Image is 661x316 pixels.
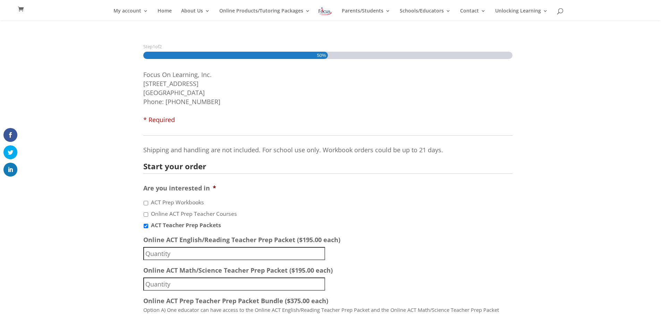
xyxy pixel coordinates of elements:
span: * Required [143,116,175,124]
a: Schools/Educators [400,8,451,20]
a: Online Products/Tutoring Packages [219,8,310,20]
a: Contact [460,8,486,20]
a: About Us [181,8,210,20]
img: Focus on Learning [318,6,332,16]
span: 2 [159,43,162,50]
span: 50% [317,52,326,59]
label: ACT Teacher Prep Packets [151,221,221,230]
label: Online ACT English/Reading Teacher Prep Packet ($195.00 each) [143,236,340,244]
li: Focus On Learning, Inc. [STREET_ADDRESS] [GEOGRAPHIC_DATA] Phone: [PHONE_NUMBER] [143,70,518,124]
input: Quantity [143,277,325,291]
h3: Step of [143,44,518,49]
label: ACT Prep Workbooks [151,198,204,207]
a: Parents/Students [342,8,390,20]
a: My account [113,8,148,20]
label: Online ACT Prep Teacher Prep Packet Bundle ($375.00 each) [143,297,328,305]
p: Shipping and handling are not included. For school use only. Workbook orders could be up to 21 days. [143,145,512,154]
label: Are you interested in [143,184,216,192]
label: Online ACT Prep Teacher Courses [151,210,237,218]
a: Home [158,8,172,20]
input: Quantity [143,247,325,260]
h2: Start your order [143,163,507,171]
span: 1 [153,43,155,50]
label: Online ACT Math/Science Teacher Prep Packet ($195.00 each) [143,266,333,274]
a: Unlocking Learning [495,8,548,20]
